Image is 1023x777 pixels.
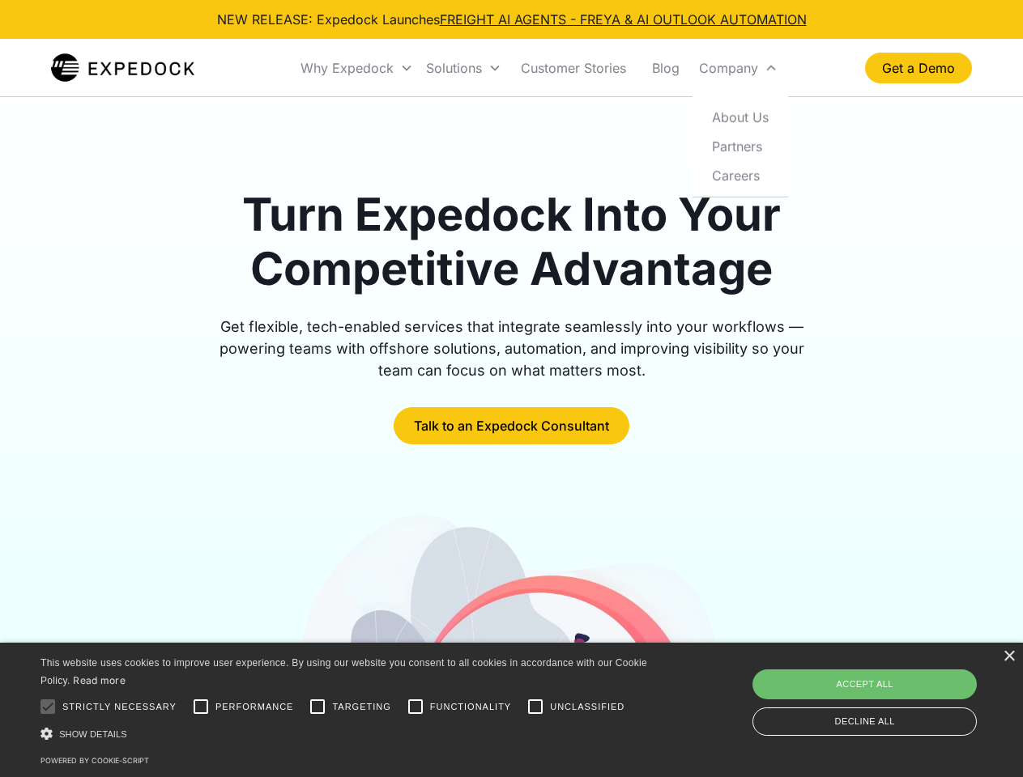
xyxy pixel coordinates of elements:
[430,700,511,714] span: Functionality
[73,674,126,686] a: Read more
[301,60,394,76] div: Why Expedock
[201,188,823,296] h1: Turn Expedock Into Your Competitive Advantage
[394,407,629,444] a: Talk to an Expedock Consultant
[59,729,127,739] span: Show details
[201,316,823,381] div: Get flexible, tech-enabled services that integrate seamlessly into your workflows — powering team...
[699,160,782,189] a: Careers
[753,602,1023,777] iframe: Chat Widget
[420,40,508,96] div: Solutions
[639,40,693,96] a: Blog
[294,40,420,96] div: Why Expedock
[699,131,782,160] a: Partners
[51,52,194,84] a: home
[40,725,653,742] div: Show details
[699,102,782,131] a: About Us
[62,700,177,714] span: Strictly necessary
[215,700,294,714] span: Performance
[40,657,647,687] span: This website uses cookies to improve user experience. By using our website you consent to all coo...
[217,10,807,29] div: NEW RELEASE: Expedock Launches
[693,96,788,197] nav: Company
[40,756,149,765] a: Powered by cookie-script
[508,40,639,96] a: Customer Stories
[332,700,390,714] span: Targeting
[550,700,624,714] span: Unclassified
[693,40,784,96] div: Company
[699,60,758,76] div: Company
[426,60,482,76] div: Solutions
[51,52,194,84] img: Expedock Logo
[440,11,807,28] a: FREIGHT AI AGENTS - FREYA & AI OUTLOOK AUTOMATION
[865,53,972,83] a: Get a Demo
